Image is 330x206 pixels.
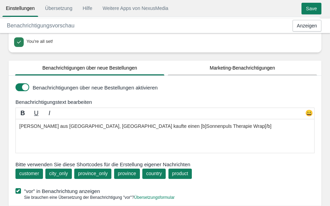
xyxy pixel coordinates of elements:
[33,84,318,91] label: Benachrichtigungen über neue Bestellungen aktivieren
[146,170,162,177] div: country
[49,170,68,177] div: city_only
[7,23,75,28] span: Benachrichtigungsvorschau
[15,119,315,153] textarea: [PERSON_NAME] aus [GEOGRAPHIC_DATA], [GEOGRAPHIC_DATA] kaufte einen [b]Sonnenpuls Therapie Wrap[/b]
[19,170,39,177] div: customer
[79,2,96,14] a: Hilfe
[78,170,108,177] div: province_only
[99,2,172,14] a: Weitere Apps von NexusMedia
[172,170,188,177] div: product
[48,110,50,117] i: I
[34,110,38,117] u: U
[15,61,164,75] a: Benachrichtigungen über neue Bestellungen
[301,3,321,14] input: Save
[168,61,317,75] a: Marketing-Benachrichtigungen
[15,187,318,195] label: "vor" in Benachrichtung anzeigen
[42,2,76,14] a: Übersetzung
[10,98,323,106] div: Benachrichtigungstext bearbeiten
[134,195,175,200] a: Übersetzungsformular
[293,20,321,32] input: Anzeigen
[21,110,25,117] b: B
[15,195,175,201] div: Sie brauchen eine Übersetzung der Benachrichtigung "vor"?
[26,37,314,45] div: You're all set!
[118,170,136,177] div: province
[304,109,314,119] div: 😀
[2,2,38,14] a: Einstellungen
[15,161,315,168] span: Bitte verwenden Sie diese Shortcodes für die Erstellung eigener Nachrichten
